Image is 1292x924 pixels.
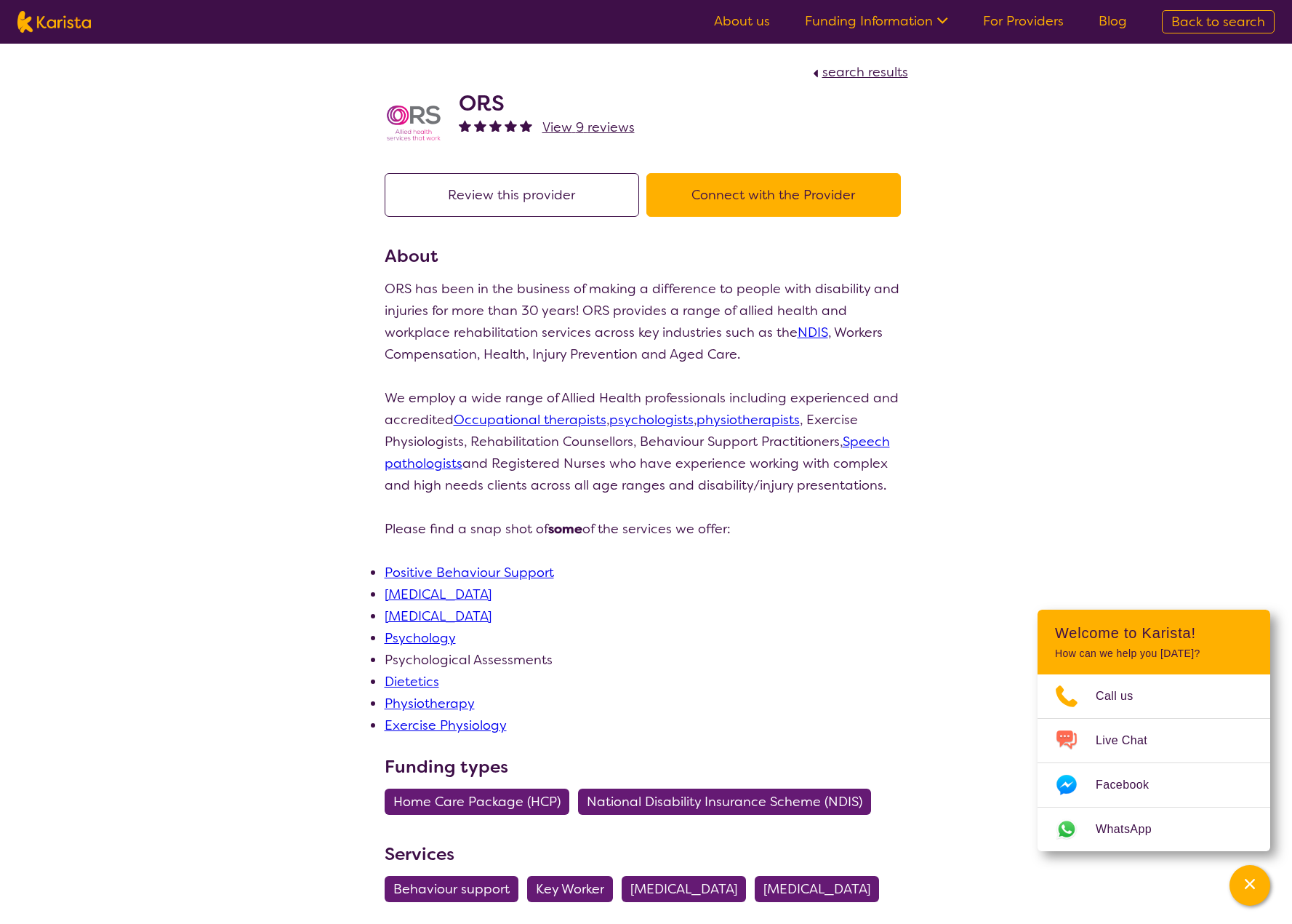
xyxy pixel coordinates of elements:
a: For Providers [983,12,1064,30]
p: ORS has been in the business of making a difference to people with disability and injuries for mo... [385,278,908,365]
img: fullstar [474,119,486,132]
img: fullstar [505,119,517,132]
a: Home Care Package (HCP) [385,793,578,811]
span: WhatsApp [1096,819,1169,840]
li: Psychological Assessments [385,649,908,671]
span: Back to search [1171,13,1265,31]
a: Exercise Physiology [385,717,507,734]
span: Key Worker [536,876,604,902]
a: Physiotherapy [385,695,475,712]
a: [MEDICAL_DATA] [755,880,888,898]
img: fullstar [520,119,532,132]
h3: About [385,243,908,269]
img: fullstar [459,119,471,132]
a: Key Worker [527,880,622,898]
a: NDIS [798,324,828,341]
span: Home Care Package (HCP) [393,789,561,815]
a: search results [809,63,908,81]
a: Review this provider [385,186,646,204]
a: Blog [1099,12,1127,30]
button: Channel Menu [1229,865,1270,906]
a: Behaviour support [385,880,527,898]
ul: Choose channel [1038,674,1270,851]
a: About us [714,12,770,30]
span: Live Chat [1096,730,1165,752]
p: How can we help you [DATE]? [1055,648,1253,660]
p: We employ a wide range of Allied Health professionals including experienced and accredited , , , ... [385,387,908,496]
a: Web link opens in a new tab. [1038,808,1270,851]
h2: Welcome to Karista! [1055,624,1253,642]
a: Positive Behaviour Support [385,564,554,581]
a: National Disability Insurance Scheme (NDIS) [578,793,880,811]
strong: some [548,520,582,538]
a: Dietetics [385,673,439,690]
h3: Funding types [385,754,908,780]
a: Funding Information [805,12,948,30]
a: Connect with the Provider [646,186,908,204]
span: Behaviour support [393,876,510,902]
img: fullstar [489,119,502,132]
a: [MEDICAL_DATA] [385,586,491,603]
h2: ORS [459,90,635,116]
span: Call us [1096,685,1151,707]
img: nspbnteb0roocrxnmwip.png [385,94,443,152]
a: psychologists [609,411,694,429]
div: Channel Menu [1038,610,1270,851]
a: physiotherapists [697,411,800,429]
button: Review this provider [385,173,639,217]
a: View 9 reviews [542,116,635,138]
span: National Disability Insurance Scheme (NDIS) [587,789,862,815]
h3: Services [385,841,908,867]
a: [MEDICAL_DATA] [385,608,491,625]
a: Occupational therapists [454,411,606,429]
span: [MEDICAL_DATA] [763,876,870,902]
span: search results [822,63,908,81]
span: View 9 reviews [542,119,635,136]
a: Back to search [1162,10,1275,33]
button: Connect with the Provider [646,173,901,217]
a: [MEDICAL_DATA] [622,880,755,898]
span: [MEDICAL_DATA] [630,876,737,902]
a: Psychology [385,629,456,647]
span: Facebook [1096,774,1166,796]
p: Please find a snap shot of of the services we offer: [385,518,908,540]
img: Karista logo [17,11,91,33]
